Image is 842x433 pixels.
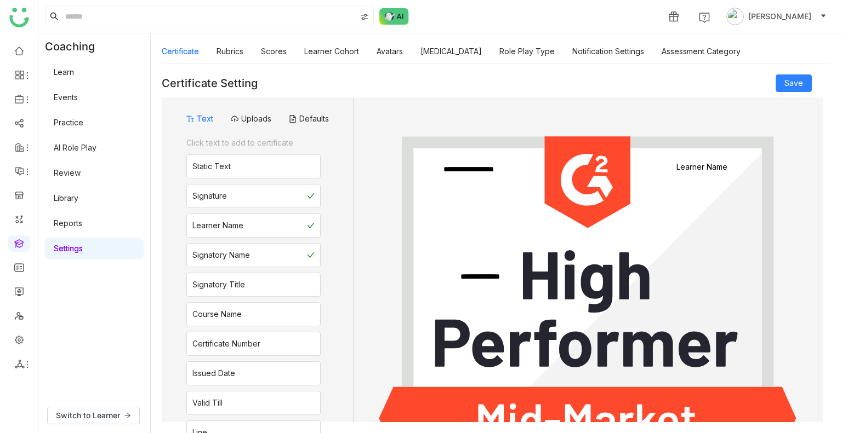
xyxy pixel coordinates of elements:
[192,190,227,202] div: Signature
[192,220,243,232] div: Learner Name
[162,47,199,56] a: Certificate
[784,77,803,89] span: Save
[289,113,329,125] button: Defaults
[726,8,744,25] img: avatar
[54,168,81,177] a: Review
[776,74,812,92] button: Save
[304,47,359,56] a: Learner Cohort
[56,409,120,422] span: Switch to Learner
[360,13,369,21] img: search-type.svg
[192,160,231,172] div: Static Text
[54,118,83,127] a: Practice
[662,47,741,56] a: Assessment Category
[54,218,82,228] a: Reports
[186,113,213,125] button: Text
[231,113,271,125] button: Uploads
[699,12,710,23] img: help.svg
[377,47,403,56] a: Avatars
[420,47,482,56] a: [MEDICAL_DATA]
[192,367,235,379] div: Issued Date
[54,67,74,77] a: Learn
[261,47,287,56] a: Scores
[192,249,250,261] div: Signatory Name
[572,47,644,56] a: Notification Settings
[724,8,829,25] button: [PERSON_NAME]
[162,77,258,90] div: Certificate Setting
[379,8,409,25] img: ask-buddy-normal.svg
[499,47,555,56] a: Role Play Type
[192,397,223,409] div: Valid Till
[9,8,29,27] img: logo
[192,279,245,291] div: Signatory Title
[192,308,242,320] div: Course Name
[54,244,83,253] a: Settings
[217,47,243,56] a: Rubrics
[54,193,78,203] a: Library
[186,137,321,149] div: Click text to add to certificate
[648,162,755,171] gtmb-token-detail: Learner Name
[54,93,78,102] a: Events
[748,10,811,22] span: [PERSON_NAME]
[192,338,260,350] div: Certificate Number
[47,407,140,424] button: Switch to Learner
[54,143,96,152] a: AI Role Play
[38,33,111,60] div: Coaching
